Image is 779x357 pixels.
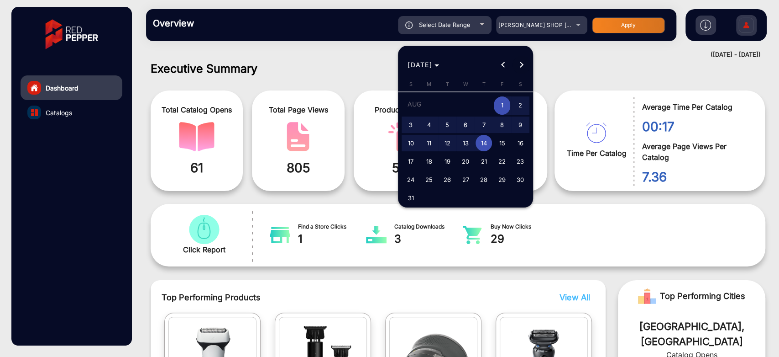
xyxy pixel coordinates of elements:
button: August 9, 2025 [511,116,529,134]
span: 10 [403,135,419,151]
span: T [445,81,449,87]
button: August 22, 2025 [493,152,511,171]
span: 31 [403,190,419,206]
button: August 26, 2025 [438,171,456,189]
span: 3 [403,117,419,133]
span: 14 [476,135,492,151]
span: T [482,81,485,87]
span: 9 [512,117,528,133]
button: August 12, 2025 [438,134,456,152]
span: 18 [421,153,437,170]
button: August 6, 2025 [456,116,475,134]
span: F [500,81,503,87]
button: August 7, 2025 [475,116,493,134]
span: 16 [512,135,528,151]
span: 12 [439,135,455,151]
button: August 19, 2025 [438,152,456,171]
button: August 17, 2025 [402,152,420,171]
span: 30 [512,171,528,188]
button: August 20, 2025 [456,152,475,171]
button: August 18, 2025 [420,152,438,171]
button: August 15, 2025 [493,134,511,152]
button: Next month [512,56,531,74]
span: 20 [457,153,474,170]
button: August 8, 2025 [493,116,511,134]
span: 2 [512,96,528,115]
span: 4 [421,117,437,133]
span: 27 [457,171,474,188]
span: 8 [494,117,510,133]
span: 22 [494,153,510,170]
span: 26 [439,171,455,188]
span: 7 [476,117,492,133]
span: 28 [476,171,492,188]
button: August 29, 2025 [493,171,511,189]
span: 5 [439,117,455,133]
button: August 5, 2025 [438,116,456,134]
span: 24 [403,171,419,188]
span: S [518,81,522,87]
button: Choose month and year [404,57,443,73]
span: S [409,81,412,87]
button: August 23, 2025 [511,152,529,171]
button: August 13, 2025 [456,134,475,152]
button: August 4, 2025 [420,116,438,134]
button: August 24, 2025 [402,171,420,189]
button: August 1, 2025 [493,95,511,116]
button: August 2, 2025 [511,95,529,116]
span: 13 [457,135,474,151]
span: M [427,81,431,87]
span: W [463,81,468,87]
button: August 25, 2025 [420,171,438,189]
span: 11 [421,135,437,151]
button: August 16, 2025 [511,134,529,152]
button: August 3, 2025 [402,116,420,134]
button: August 28, 2025 [475,171,493,189]
button: August 14, 2025 [475,134,493,152]
button: August 30, 2025 [511,171,529,189]
span: 29 [494,171,510,188]
button: August 10, 2025 [402,134,420,152]
span: 6 [457,117,474,133]
button: August 31, 2025 [402,189,420,207]
span: 21 [476,153,492,170]
button: August 21, 2025 [475,152,493,171]
span: 17 [403,153,419,170]
button: August 27, 2025 [456,171,475,189]
button: August 11, 2025 [420,134,438,152]
td: AUG [402,95,493,116]
span: [DATE] [408,61,432,69]
span: 19 [439,153,455,170]
span: 15 [494,135,510,151]
span: 1 [494,96,510,115]
span: 25 [421,171,437,188]
span: 23 [512,153,528,170]
button: Previous month [494,56,512,74]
